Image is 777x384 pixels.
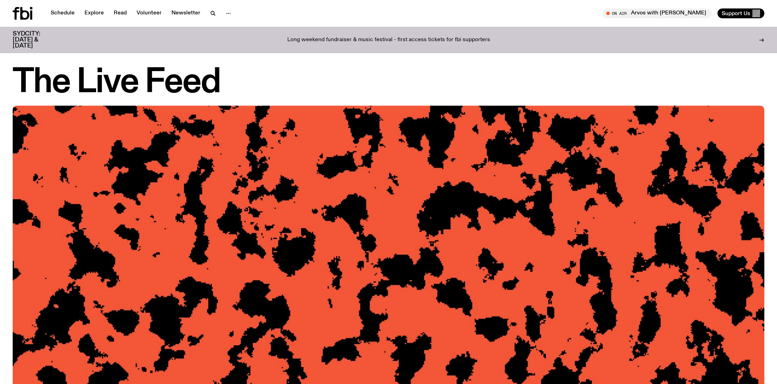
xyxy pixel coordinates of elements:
[287,37,490,43] p: Long weekend fundraiser & music festival - first access tickets for fbi supporters
[603,8,712,18] button: On AirArvos with [PERSON_NAME]
[722,10,750,17] span: Support Us
[13,31,58,49] h3: SYDCITY: [DATE] & [DATE]
[109,8,131,18] a: Read
[132,8,166,18] a: Volunteer
[46,8,79,18] a: Schedule
[167,8,205,18] a: Newsletter
[718,8,764,18] button: Support Us
[13,67,764,99] h1: The Live Feed
[80,8,108,18] a: Explore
